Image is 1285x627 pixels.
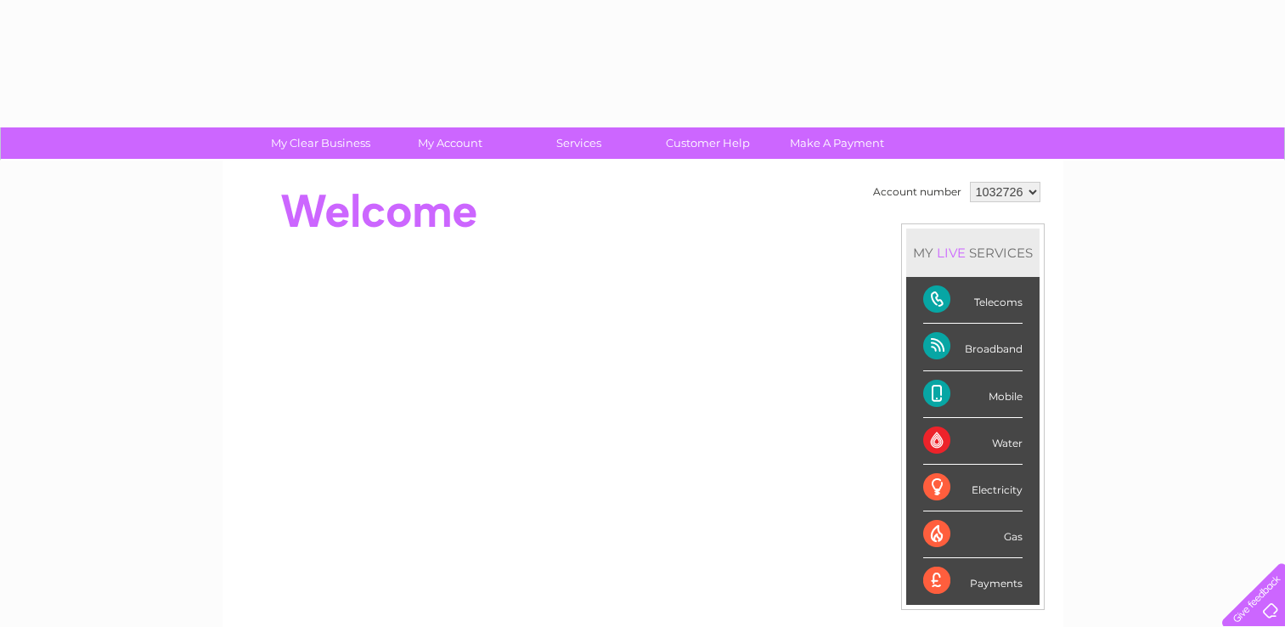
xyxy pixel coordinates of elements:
[869,178,966,206] td: Account number
[906,229,1040,277] div: MY SERVICES
[923,418,1023,465] div: Water
[923,371,1023,418] div: Mobile
[923,277,1023,324] div: Telecoms
[767,127,907,159] a: Make A Payment
[251,127,391,159] a: My Clear Business
[923,558,1023,604] div: Payments
[923,465,1023,511] div: Electricity
[923,324,1023,370] div: Broadband
[380,127,520,159] a: My Account
[638,127,778,159] a: Customer Help
[933,245,969,261] div: LIVE
[509,127,649,159] a: Services
[923,511,1023,558] div: Gas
